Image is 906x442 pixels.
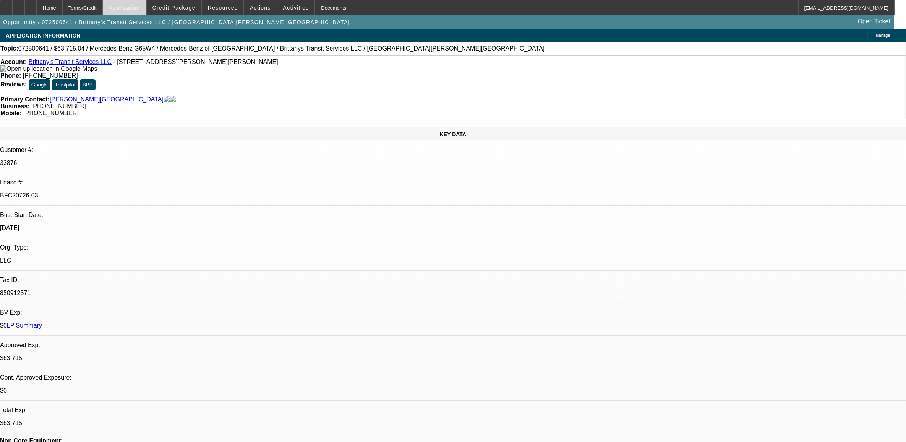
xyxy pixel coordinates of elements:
button: Actions [244,0,277,15]
button: Credit Package [147,0,201,15]
span: - [STREET_ADDRESS][PERSON_NAME][PERSON_NAME] [113,59,278,65]
button: Trustpilot [52,79,78,90]
img: Open up location in Google Maps [0,65,97,72]
a: [PERSON_NAME][GEOGRAPHIC_DATA] [50,96,164,103]
a: Open Ticket [855,15,893,28]
span: APPLICATION INFORMATION [6,33,80,39]
span: Resources [208,5,238,11]
span: [PHONE_NUMBER] [31,103,86,109]
strong: Reviews: [0,81,27,88]
strong: Topic: [0,45,18,52]
button: Application [103,0,146,15]
strong: Mobile: [0,110,22,116]
span: 072500641 / $63,715.04 / Mercedes-Benz G65W4 / Mercedes-Benz of [GEOGRAPHIC_DATA] / Brittanys Tra... [18,45,545,52]
span: Actions [250,5,271,11]
button: Activities [277,0,315,15]
button: Google [29,79,50,90]
span: Activities [283,5,309,11]
button: Resources [202,0,243,15]
a: Brittany's Transit Services LLC [29,59,112,65]
a: LP Summary [7,322,42,329]
span: Manage [876,33,890,38]
span: Application [109,5,140,11]
strong: Business: [0,103,29,109]
span: KEY DATA [440,131,466,137]
strong: Account: [0,59,27,65]
span: [PHONE_NUMBER] [23,72,78,79]
img: linkedin-icon.png [170,96,176,103]
strong: Phone: [0,72,21,79]
span: Opportunity / 072500641 / Brittany's Transit Services LLC / [GEOGRAPHIC_DATA][PERSON_NAME][GEOGRA... [3,19,350,25]
button: BBB [80,79,96,90]
span: Credit Package [152,5,196,11]
a: View Google Maps [0,65,97,72]
img: facebook-icon.png [164,96,170,103]
strong: Primary Contact: [0,96,50,103]
span: [PHONE_NUMBER] [23,110,78,116]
